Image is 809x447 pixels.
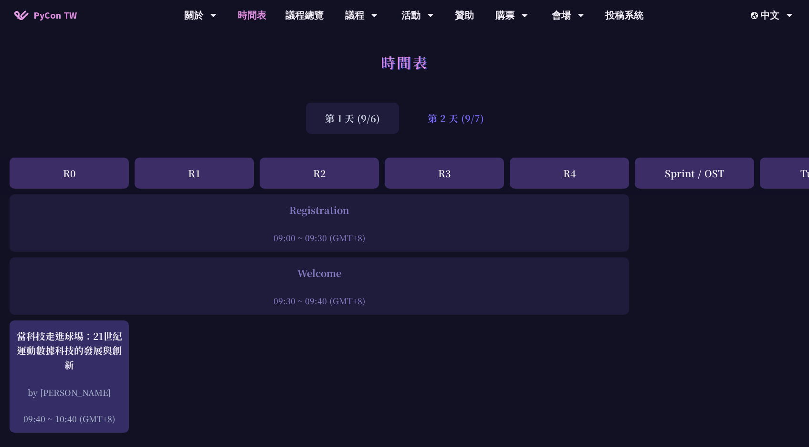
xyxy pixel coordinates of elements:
div: 第 1 天 (9/6) [306,103,399,134]
div: R1 [135,158,254,189]
div: 09:00 ~ 09:30 (GMT+8) [14,232,624,244]
div: Welcome [14,266,624,280]
div: Registration [14,203,624,217]
h1: 時間表 [381,48,428,76]
div: 09:30 ~ 09:40 (GMT+8) [14,295,624,307]
div: R4 [510,158,629,189]
div: R2 [260,158,379,189]
img: Locale Icon [751,12,760,19]
div: R3 [385,158,504,189]
a: PyCon TW [5,3,86,27]
div: 當科技走進球場：21世紀運動數據科技的發展與創新 [14,329,124,372]
div: R0 [10,158,129,189]
a: 當科技走進球場：21世紀運動數據科技的發展與創新 by [PERSON_NAME] 09:40 ~ 10:40 (GMT+8) [14,329,124,425]
img: Home icon of PyCon TW 2025 [14,11,29,20]
div: 09:40 ~ 10:40 (GMT+8) [14,413,124,425]
div: by [PERSON_NAME] [14,386,124,398]
div: Sprint / OST [635,158,754,189]
span: PyCon TW [33,8,77,22]
div: 第 2 天 (9/7) [409,103,503,134]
